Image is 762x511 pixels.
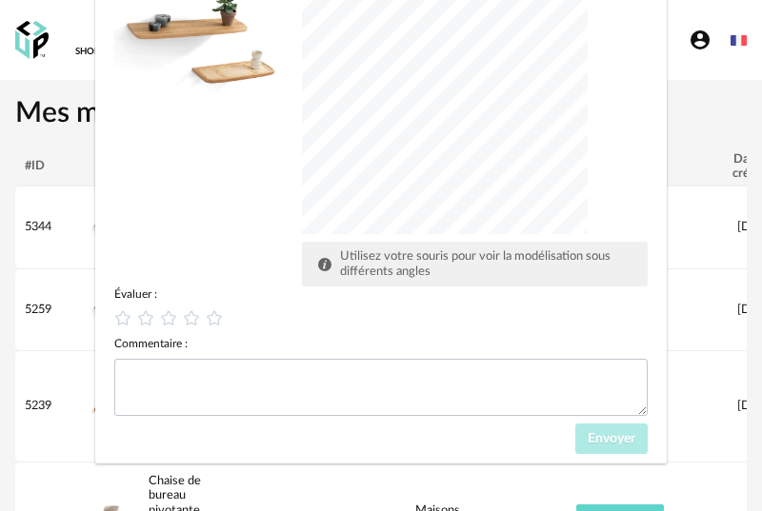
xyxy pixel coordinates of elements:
button: Envoyer [575,423,649,454]
div: Commentaire : [114,336,648,351]
span: Envoyer [588,432,635,445]
div: Évaluer : [114,286,648,302]
span: Utilisez votre souris pour voir la modélisation sous différents angles [340,250,611,278]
